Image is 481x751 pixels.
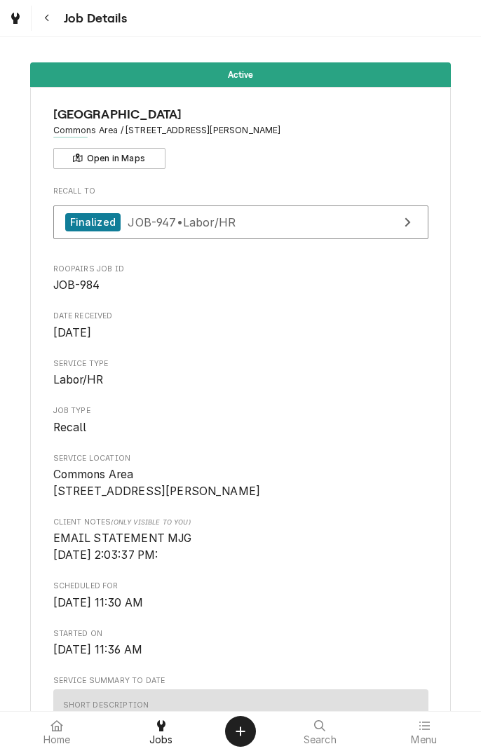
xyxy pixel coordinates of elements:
div: Service Location [53,453,428,500]
a: Jobs [110,715,213,748]
span: Scheduled For [53,581,428,592]
span: [DATE] [53,326,92,339]
div: Roopairs Job ID [53,264,428,294]
a: Home [6,715,109,748]
span: Active [228,70,254,79]
div: Finalized [65,213,121,232]
span: Service Type [53,358,428,370]
span: Job Type [53,405,428,417]
span: Started On [53,628,428,640]
div: Date Received [53,311,428,341]
span: JOB-984 [53,278,100,292]
a: View Job [53,205,428,240]
a: Menu [373,715,476,748]
div: Recall To [53,186,428,246]
span: Date Received [53,325,428,341]
button: Navigate back [34,6,60,31]
span: Menu [411,734,437,745]
span: Home [43,734,71,745]
span: Name [53,105,428,124]
span: Search [304,734,337,745]
span: [DATE] 11:36 AM [53,643,142,656]
button: Open in Maps [53,148,165,169]
button: Create Object [225,716,256,747]
span: Recall [53,421,87,434]
span: Date Received [53,311,428,322]
span: Jobs [149,734,173,745]
span: Service Location [53,466,428,499]
div: Started On [53,628,428,658]
span: Service Type [53,372,428,388]
div: Client Information [53,105,428,169]
div: [object Object] [53,517,428,564]
span: [DATE] 11:30 AM [53,596,143,609]
span: Labor/HR [53,373,103,386]
div: Short Description [63,700,149,711]
span: Commons Area [STREET_ADDRESS][PERSON_NAME] [53,468,261,498]
span: Service Location [53,453,428,464]
span: Recall To [53,186,428,197]
span: Client Notes [53,517,428,528]
span: EMAIL STATEMENT MJG [DATE] 2:03:37 PM: [53,532,192,562]
span: Job Type [53,419,428,436]
span: (Only Visible to You) [111,518,190,526]
span: Service Summary To Date [53,675,428,686]
div: Scheduled For [53,581,428,611]
span: Scheduled For [53,595,428,611]
span: Started On [53,642,428,658]
span: Address [53,124,428,137]
span: Job Details [60,9,127,28]
div: Status [30,62,451,87]
div: Service Type [53,358,428,388]
span: [object Object] [53,530,428,563]
div: Job Type [53,405,428,435]
span: JOB-947 • Labor/HR [128,215,236,229]
a: Search [269,715,372,748]
span: Roopairs Job ID [53,277,428,294]
span: Roopairs Job ID [53,264,428,275]
a: Go to Jobs [3,6,28,31]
